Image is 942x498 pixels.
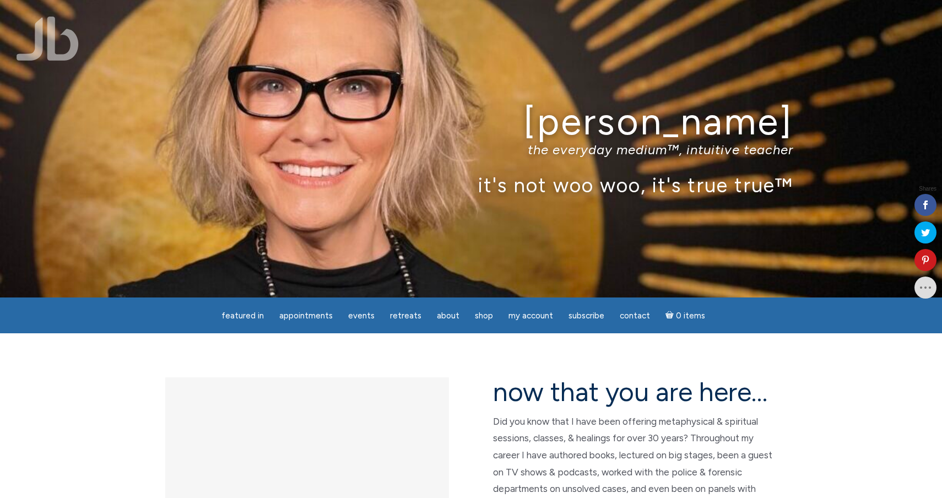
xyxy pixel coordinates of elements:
[919,186,936,192] span: Shares
[17,17,79,61] img: Jamie Butler. The Everyday Medium
[665,311,676,321] i: Cart
[390,311,421,321] span: Retreats
[430,305,466,327] a: About
[149,142,793,158] p: the everyday medium™, intuitive teacher
[279,311,333,321] span: Appointments
[569,311,604,321] span: Subscribe
[502,305,560,327] a: My Account
[659,304,712,327] a: Cart0 items
[383,305,428,327] a: Retreats
[475,311,493,321] span: Shop
[437,311,459,321] span: About
[508,311,553,321] span: My Account
[348,311,375,321] span: Events
[562,305,611,327] a: Subscribe
[613,305,657,327] a: Contact
[468,305,500,327] a: Shop
[221,311,264,321] span: featured in
[620,311,650,321] span: Contact
[342,305,381,327] a: Events
[149,173,793,197] p: it's not woo woo, it's true true™
[215,305,270,327] a: featured in
[273,305,339,327] a: Appointments
[149,101,793,142] h1: [PERSON_NAME]
[493,377,777,407] h2: now that you are here…
[676,312,705,320] span: 0 items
